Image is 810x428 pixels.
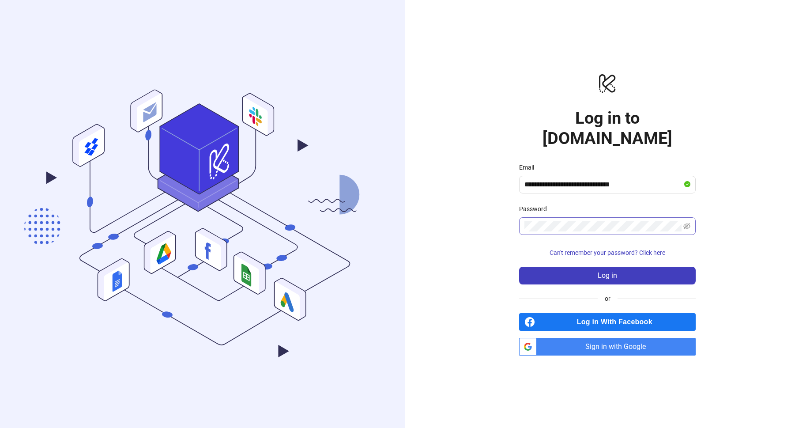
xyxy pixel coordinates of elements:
[519,163,540,172] label: Email
[519,267,696,284] button: Log in
[550,249,665,256] span: Can't remember your password? Click here
[519,204,553,214] label: Password
[539,313,696,331] span: Log in With Facebook
[524,221,682,231] input: Password
[598,294,618,303] span: or
[519,313,696,331] a: Log in With Facebook
[598,272,617,280] span: Log in
[683,223,690,230] span: eye-invisible
[519,108,696,148] h1: Log in to [DOMAIN_NAME]
[519,246,696,260] button: Can't remember your password? Click here
[540,338,696,356] span: Sign in with Google
[519,338,696,356] a: Sign in with Google
[519,249,696,256] a: Can't remember your password? Click here
[524,179,682,190] input: Email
